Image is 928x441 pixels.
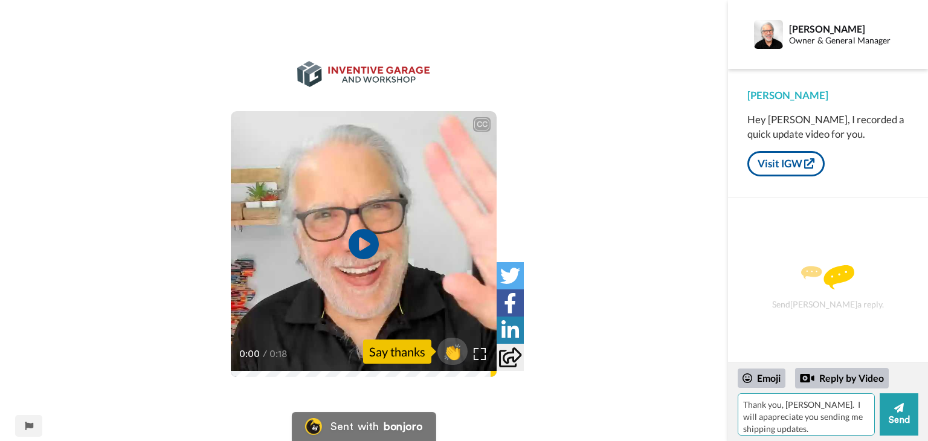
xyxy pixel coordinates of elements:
textarea: Thank you, [PERSON_NAME]. I will apapreciate you sending me shipping updates. [738,393,875,436]
div: Reply by Video [795,368,889,388]
div: Sent with [330,421,379,432]
div: Hey [PERSON_NAME], I recorded a quick update video for you. [747,112,909,141]
img: 7f3740b7-7c67-4ca0-bfd4-556e83494e25 [297,61,430,87]
img: Profile Image [754,20,783,49]
a: Visit IGW [747,151,825,176]
div: [PERSON_NAME] [789,23,895,34]
div: Say thanks [363,340,431,364]
div: CC [474,118,489,130]
div: Owner & General Manager [789,36,895,46]
button: Send [880,393,918,436]
img: Bonjoro Logo [305,418,322,435]
span: 0:18 [269,347,291,361]
div: Reply by Video [800,371,814,385]
span: 👏 [437,342,468,361]
img: Full screen [474,348,486,360]
div: [PERSON_NAME] [747,88,909,103]
div: Emoji [738,369,785,388]
img: message.svg [801,265,854,289]
div: bonjoro [384,421,422,432]
div: Send [PERSON_NAME] a reply. [744,219,912,356]
span: / [263,347,267,361]
span: 0:00 [239,347,260,361]
a: Bonjoro LogoSent withbonjoro [292,412,436,441]
button: 👏 [437,338,468,365]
